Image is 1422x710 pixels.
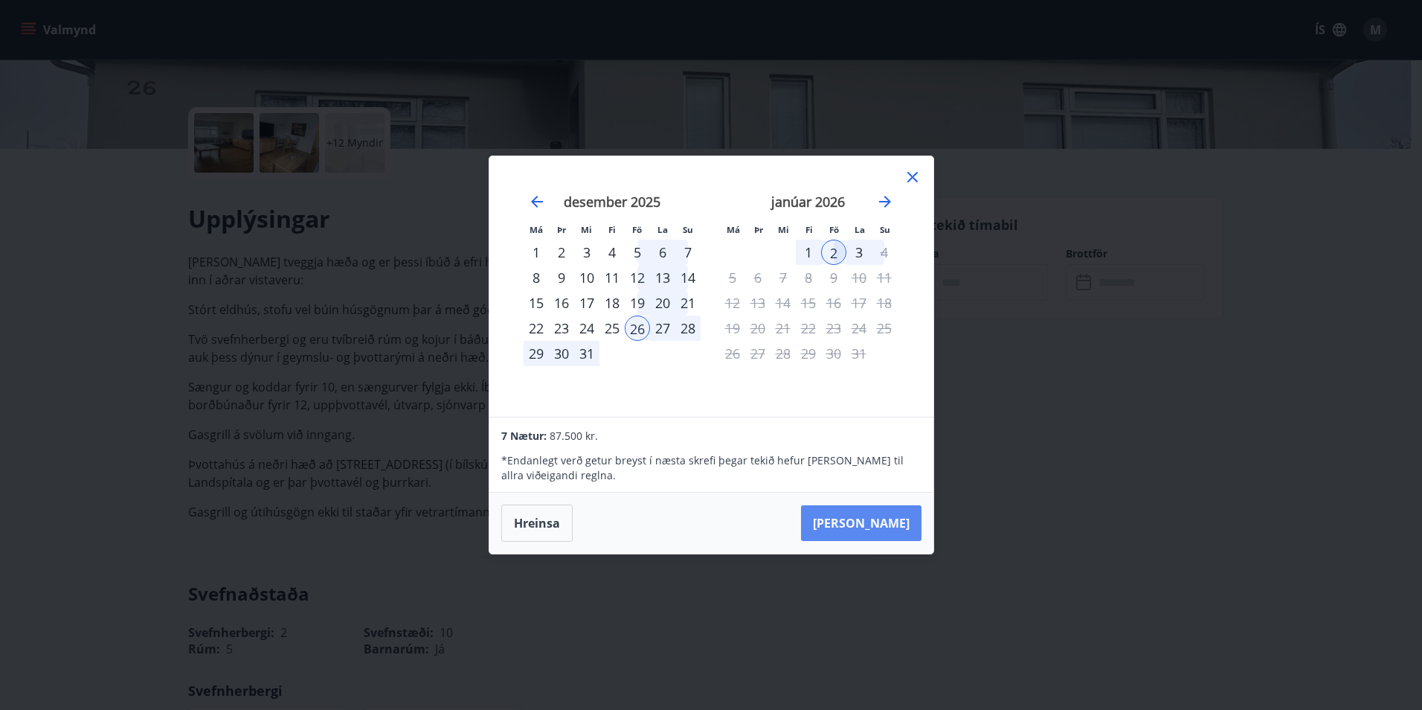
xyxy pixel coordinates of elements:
td: Not available. sunnudagur, 11. janúar 2026 [872,265,897,290]
small: Fö [829,224,839,235]
div: 8 [524,265,549,290]
td: Not available. miðvikudagur, 14. janúar 2026 [770,290,796,316]
small: Þr [557,224,566,235]
td: Choose þriðjudagur, 23. desember 2025 as your check-in date. It’s available. [549,316,574,341]
div: 21 [675,290,701,316]
td: Not available. sunnudagur, 18. janúar 2026 [872,290,897,316]
div: 15 [524,290,549,316]
div: 1 [524,240,549,265]
div: 17 [574,290,599,316]
div: 22 [524,316,549,341]
td: Selected. fimmtudagur, 1. janúar 2026 [796,240,821,265]
td: Not available. fimmtudagur, 15. janúar 2026 [796,290,821,316]
td: Not available. föstudagur, 23. janúar 2026 [821,316,846,341]
div: Calendar [507,174,916,399]
div: 13 [650,265,675,290]
td: Choose sunnudagur, 14. desember 2025 as your check-in date. It’s available. [675,265,701,290]
div: 7 [675,240,701,265]
td: Choose laugardagur, 6. desember 2025 as your check-in date. It’s available. [650,240,675,265]
td: Choose þriðjudagur, 2. desember 2025 as your check-in date. It’s available. [549,240,574,265]
td: Choose mánudagur, 22. desember 2025 as your check-in date. It’s available. [524,316,549,341]
td: Not available. miðvikudagur, 21. janúar 2026 [770,316,796,341]
small: Mi [581,224,592,235]
td: Not available. þriðjudagur, 6. janúar 2026 [745,265,770,290]
td: Selected. sunnudagur, 28. desember 2025 [675,316,701,341]
small: Þr [754,224,763,235]
span: 7 Nætur: [501,429,547,443]
td: Not available. mánudagur, 5. janúar 2026 [720,265,745,290]
td: Choose fimmtudagur, 11. desember 2025 as your check-in date. It’s available. [599,265,625,290]
small: Su [880,224,890,235]
strong: desember 2025 [564,193,660,211]
div: 20 [650,290,675,316]
td: Choose fimmtudagur, 4. desember 2025 as your check-in date. It’s available. [599,240,625,265]
div: 5 [625,240,650,265]
td: Not available. föstudagur, 30. janúar 2026 [821,341,846,366]
small: Su [683,224,693,235]
td: Choose föstudagur, 19. desember 2025 as your check-in date. It’s available. [625,290,650,316]
small: La [657,224,668,235]
td: Selected as end date. föstudagur, 2. janúar 2026 [821,240,846,265]
td: Not available. laugardagur, 10. janúar 2026 [846,265,872,290]
td: Choose miðvikudagur, 10. desember 2025 as your check-in date. It’s available. [574,265,599,290]
td: Choose sunnudagur, 4. janúar 2026 as your check-in date. It’s available. [872,240,897,265]
td: Not available. mánudagur, 26. janúar 2026 [720,341,745,366]
div: 27 [650,316,675,341]
td: Not available. sunnudagur, 25. janúar 2026 [872,316,897,341]
div: 3 [574,240,599,265]
small: Fi [608,224,616,235]
div: Move forward to switch to the next month. [876,193,894,211]
div: 10 [574,265,599,290]
td: Choose mánudagur, 15. desember 2025 as your check-in date. It’s available. [524,290,549,316]
td: Selected. laugardagur, 27. desember 2025 [650,316,675,341]
strong: janúar 2026 [771,193,845,211]
button: [PERSON_NAME] [801,505,921,541]
div: 28 [675,316,701,341]
td: Not available. miðvikudagur, 7. janúar 2026 [770,265,796,290]
div: 9 [549,265,574,290]
div: 1 [796,240,821,265]
td: Not available. föstudagur, 16. janúar 2026 [821,290,846,316]
div: 19 [625,290,650,316]
span: 87.500 kr. [550,429,598,443]
td: Choose fimmtudagur, 25. desember 2025 as your check-in date. It’s available. [599,316,625,341]
td: Not available. mánudagur, 12. janúar 2026 [720,290,745,316]
td: Not available. fimmtudagur, 8. janúar 2026 [796,265,821,290]
td: Selected. þriðjudagur, 30. desember 2025 [549,341,574,366]
div: 18 [599,290,625,316]
td: Choose miðvikudagur, 24. desember 2025 as your check-in date. It’s available. [574,316,599,341]
div: 29 [524,341,549,366]
td: Not available. fimmtudagur, 22. janúar 2026 [796,316,821,341]
td: Choose miðvikudagur, 17. desember 2025 as your check-in date. It’s available. [574,290,599,316]
small: Má [530,224,543,235]
div: Aðeins útritun í boði [872,240,897,265]
div: 26 [625,316,650,341]
td: Not available. þriðjudagur, 27. janúar 2026 [745,341,770,366]
td: Choose föstudagur, 5. desember 2025 as your check-in date. It’s available. [625,240,650,265]
small: Fi [805,224,813,235]
td: Choose sunnudagur, 21. desember 2025 as your check-in date. It’s available. [675,290,701,316]
td: Not available. laugardagur, 31. janúar 2026 [846,341,872,366]
small: Má [727,224,740,235]
div: 11 [599,265,625,290]
td: Not available. laugardagur, 24. janúar 2026 [846,316,872,341]
td: Selected. miðvikudagur, 31. desember 2025 [574,341,599,366]
div: 16 [549,290,574,316]
div: 23 [549,316,574,341]
div: 31 [574,341,599,366]
td: Choose mánudagur, 8. desember 2025 as your check-in date. It’s available. [524,265,549,290]
div: 3 [846,240,872,265]
td: Choose miðvikudagur, 3. desember 2025 as your check-in date. It’s available. [574,240,599,265]
td: Selected as start date. föstudagur, 26. desember 2025 [625,316,650,341]
td: Not available. þriðjudagur, 20. janúar 2026 [745,316,770,341]
td: Choose sunnudagur, 7. desember 2025 as your check-in date. It’s available. [675,240,701,265]
div: Move backward to switch to the previous month. [528,193,546,211]
small: Fö [632,224,642,235]
td: Choose þriðjudagur, 9. desember 2025 as your check-in date. It’s available. [549,265,574,290]
button: Hreinsa [501,505,573,542]
div: 2 [821,240,846,265]
div: 24 [574,316,599,341]
td: Not available. miðvikudagur, 28. janúar 2026 [770,341,796,366]
td: Choose laugardagur, 3. janúar 2026 as your check-in date. It’s available. [846,240,872,265]
td: Selected. mánudagur, 29. desember 2025 [524,341,549,366]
